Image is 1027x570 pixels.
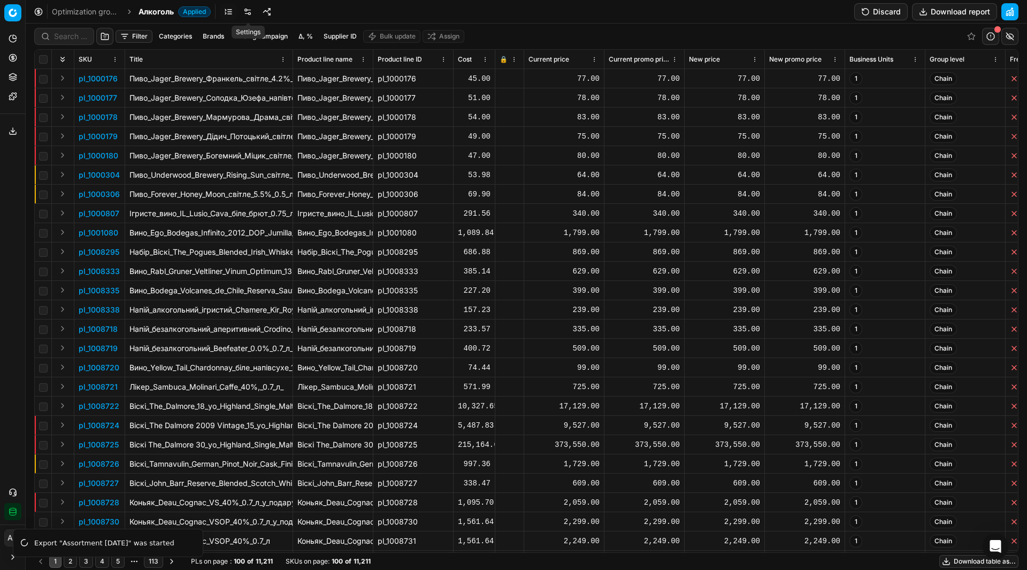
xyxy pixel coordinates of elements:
div: 64.00 [528,170,600,180]
div: Лікер_Sambuca_Molinari_Caffe_40%,_0.7_л_ [297,382,369,392]
span: Chain [930,72,957,85]
span: 1 [849,149,862,162]
button: pl_1008726 [79,459,119,469]
span: 1 [849,361,862,374]
div: 725.00 [609,382,680,392]
div: pl_1008719 [378,343,449,354]
p: Пиво_Forever_Honey_Moon_світле_5.5%_0.5_л_з/б [129,189,288,200]
button: Expand [56,496,69,508]
div: 385.14 [458,266,490,277]
strong: 11,211 [256,557,273,566]
div: 869.00 [528,247,600,257]
button: Expand [56,322,69,335]
div: 629.00 [528,266,600,277]
button: Expand [56,110,69,123]
button: pl_1000179 [79,131,118,142]
span: Chain [930,400,957,413]
div: 17,129.00 [609,401,680,412]
div: 99.00 [689,362,760,373]
p: Вино_Bodega_Volcanes_de_Chile_Reserva_Sauvig_Blanc_13%_біле_сухе_0.75_л [129,285,288,296]
span: 1 [849,207,862,220]
div: 83.00 [689,112,760,123]
div: Пиво_Forever_Honey_Moon_світле_5.5%_0.5_л_з/б [297,189,369,200]
div: 335.00 [528,324,600,335]
span: Chain [930,419,957,432]
button: Expand [56,341,69,354]
div: pl_1000176 [378,73,449,84]
div: Вино_Yellow_Tail_Chardonnay_біле_напівсухе_13%,_0.187_л_ [297,362,369,373]
span: 1 [849,265,862,278]
div: Вино_Ego_Bodegas_Infinito_2012_DOP_Jumilla_червоне_сухе_0.75_л [297,227,369,238]
div: 84.00 [689,189,760,200]
div: 51.00 [458,93,490,103]
span: Applied [178,6,211,17]
div: 399.00 [689,285,760,296]
div: Набір_Віскі_The_Pogues_Blended_Irish_Whiskey_40%,_0.7_л_+_склянка_290_мл_в_подарунковій_упаковці [297,247,369,257]
div: 340.00 [769,208,840,219]
div: 629.00 [609,266,680,277]
p: Напій_безалкогольний_аперитивний_Crodino_0.175_л_х_3_шт. [129,324,288,335]
div: 239.00 [528,305,600,315]
div: pl_1000179 [378,131,449,142]
button: Expand [56,187,69,200]
div: Напій_безалкогольний_Beefeater_0.0%_0.7_л_ [297,343,369,354]
div: 157.23 [458,305,490,315]
strong: 11,211 [354,557,371,566]
div: 509.00 [528,343,600,354]
span: Chain [930,381,957,393]
button: pl_1008335 [79,285,119,296]
div: 84.00 [609,189,680,200]
p: pl_1008728 [79,497,119,508]
button: Expand [56,361,69,374]
span: Current promo price [609,55,669,64]
div: 83.00 [769,112,840,123]
button: Supplier ID [319,30,361,43]
button: pl_1008727 [79,478,119,489]
div: pl_1008720 [378,362,449,373]
div: 399.00 [769,285,840,296]
button: Expand [56,207,69,219]
p: Набір_Віскі_The_Pogues_Blended_Irish_Whiskey_40%,_0.7_л_+_склянка_290_мл_в_подарунковій_упаковці [129,247,288,257]
div: 509.00 [689,343,760,354]
div: pl_1000306 [378,189,449,200]
div: 78.00 [689,93,760,103]
div: 47.00 [458,150,490,161]
span: Chain [930,169,957,181]
p: Пиво_Jager_Brewery_Богемний_Міцик_світле_5.1%_0.5_л_з/б [129,150,288,161]
div: 233.57 [458,324,490,335]
div: Пиво_Jager_Brewery_Богемний_Міцик_світле_5.1%_0.5_л_з/б [297,150,369,161]
button: Expand [56,303,69,316]
div: 629.00 [689,266,760,277]
button: Assign [423,30,464,43]
button: pl_1008730 [79,516,119,527]
div: 291.56 [458,208,490,219]
button: pl_1000177 [79,93,117,103]
button: Brands [198,30,228,43]
span: 1 [849,419,862,432]
div: 84.00 [528,189,600,200]
span: New price [689,55,720,64]
div: 99.00 [528,362,600,373]
span: 1 [849,342,862,355]
button: Bulk update [363,30,420,43]
div: 869.00 [689,247,760,257]
span: 1 [849,284,862,297]
p: Віскі_The Dalmore 2009 Vintage_15_yo_Highland_Single_Malt_Scotch_Whisky 48.9%_0.7_л [129,420,288,431]
button: Download report [912,3,997,20]
span: Cost [458,55,472,64]
div: 1,799.00 [769,227,840,238]
p: Напій_алкогольний_ігристий_Chamere_Kir_Royal_на_основі_вина_10.5_%_напівсолодкий_рожевий_0.2_л [129,305,288,315]
div: 340.00 [689,208,760,219]
span: АП [5,530,21,546]
p: pl_1000306 [79,189,120,200]
p: Пиво_Jager_Brewery_Франкель_світле_4.2%_0.5_л_з/б [129,73,288,84]
div: 80.00 [689,150,760,161]
span: 1 [849,323,862,336]
button: Expand [56,72,69,85]
div: 686.88 [458,247,490,257]
div: 69.90 [458,189,490,200]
